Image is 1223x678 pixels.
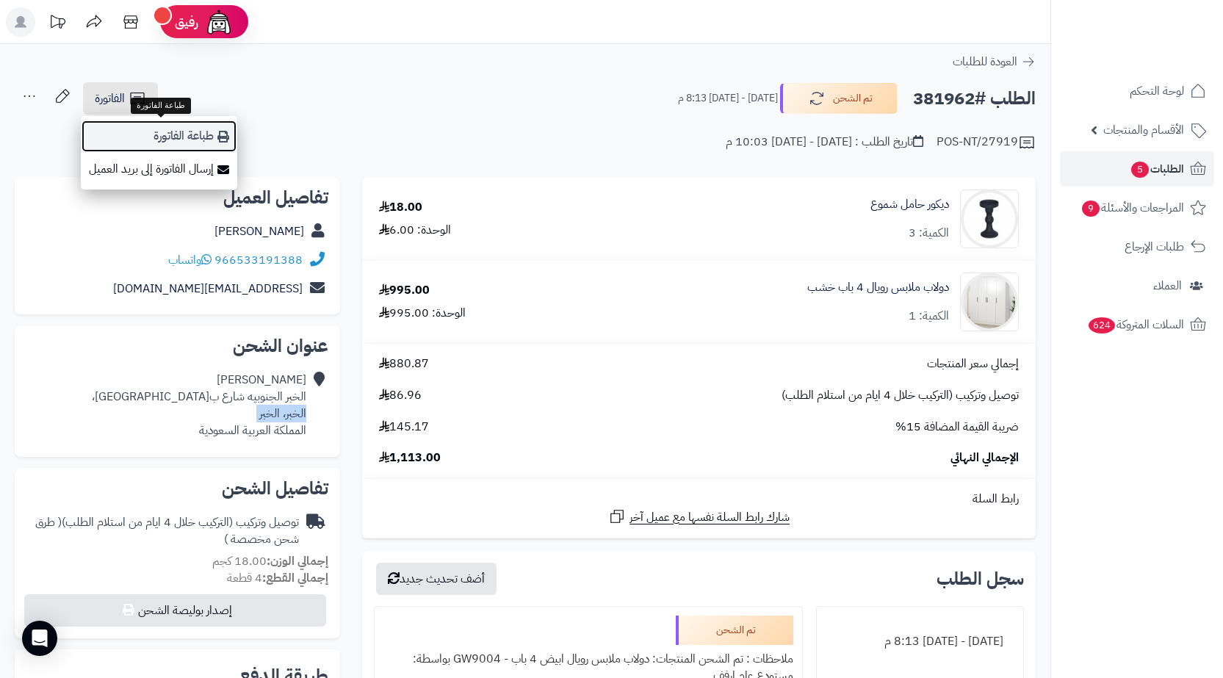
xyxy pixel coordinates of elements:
[379,450,441,466] span: 1,113.00
[807,279,949,296] a: دولاب ملابس رويال 4 باب خشب
[26,189,328,206] h2: تفاصيل العميل
[1130,161,1150,178] span: 5
[629,509,790,526] span: شارك رابط السلة نفسها مع عميل آخر
[937,134,1036,151] div: POS-NT/27919
[131,98,191,114] div: طباعة الفاتورة
[379,305,466,322] div: الوحدة: 995.00
[267,552,328,570] strong: إجمالي الوزن:
[870,196,949,213] a: ديكور حامل شموع
[937,570,1024,588] h3: سجل الطلب
[379,356,429,372] span: 880.87
[262,569,328,587] strong: إجمالي القطع:
[1060,151,1214,187] a: الطلبات5
[953,53,1036,71] a: العودة للطلبات
[113,280,303,297] a: [EMAIL_ADDRESS][DOMAIN_NAME]
[676,616,793,645] div: تم الشحن
[826,627,1014,656] div: [DATE] - [DATE] 8:13 م
[204,7,234,37] img: ai-face.png
[214,251,303,269] a: 966533191388
[1103,120,1184,140] span: الأقسام والمنتجات
[26,337,328,355] h2: عنوان الشحن
[83,82,158,115] a: الفاتورة
[227,569,328,587] small: 4 قطعة
[1130,159,1184,179] span: الطلبات
[379,419,429,436] span: 145.17
[26,514,299,548] div: توصيل وتركيب (التركيب خلال 4 ايام من استلام الطلب)
[24,594,326,627] button: إصدار بوليصة الشحن
[1060,229,1214,264] a: طلبات الإرجاع
[81,120,237,153] a: طباعة الفاتورة
[1130,81,1184,101] span: لوحة التحكم
[608,508,790,526] a: شارك رابط السلة نفسها مع عميل آخر
[92,372,306,439] div: [PERSON_NAME] الخبر الجنوبيه شارع ب[GEOGRAPHIC_DATA]، الخبر، الخبر المملكة العربية السعودية
[368,491,1030,508] div: رابط السلة
[1125,237,1184,257] span: طلبات الإرجاع
[1060,307,1214,342] a: السلات المتروكة624
[1060,190,1214,226] a: المراجعات والأسئلة9
[35,513,299,548] span: ( طرق شحن مخصصة )
[81,153,237,186] a: إرسال الفاتورة إلى بريد العميل
[1060,73,1214,109] a: لوحة التحكم
[175,13,198,31] span: رفيق
[927,356,1019,372] span: إجمالي سعر المنتجات
[726,134,923,151] div: تاريخ الطلب : [DATE] - [DATE] 10:03 م
[26,480,328,497] h2: تفاصيل الشحن
[895,419,1019,436] span: ضريبة القيمة المضافة 15%
[22,621,57,656] div: Open Intercom Messenger
[1081,198,1184,218] span: المراجعات والأسئلة
[379,282,430,299] div: 995.00
[95,90,125,107] span: الفاتورة
[1081,200,1100,217] span: 9
[379,222,451,239] div: الوحدة: 6.00
[168,251,212,269] a: واتساب
[212,552,328,570] small: 18.00 كجم
[953,53,1017,71] span: العودة للطلبات
[39,7,76,40] a: تحديثات المنصة
[1123,11,1209,42] img: logo-2.png
[950,450,1019,466] span: الإجمالي النهائي
[1153,275,1182,296] span: العملاء
[1087,314,1184,335] span: السلات المتروكة
[1087,317,1116,334] span: 624
[782,387,1019,404] span: توصيل وتركيب (التركيب خلال 4 ايام من استلام الطلب)
[1060,268,1214,303] a: العملاء
[913,84,1036,114] h2: الطلب #381962
[379,387,422,404] span: 86.96
[214,223,304,240] a: [PERSON_NAME]
[909,225,949,242] div: الكمية: 3
[379,199,422,216] div: 18.00
[678,91,778,106] small: [DATE] - [DATE] 8:13 م
[780,83,898,114] button: تم الشحن
[961,273,1018,331] img: 1747845679-1-90x90.jpg
[909,308,949,325] div: الكمية: 1
[376,563,497,595] button: أضف تحديث جديد
[961,190,1018,248] img: 1726331484-110319010047-90x90.jpg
